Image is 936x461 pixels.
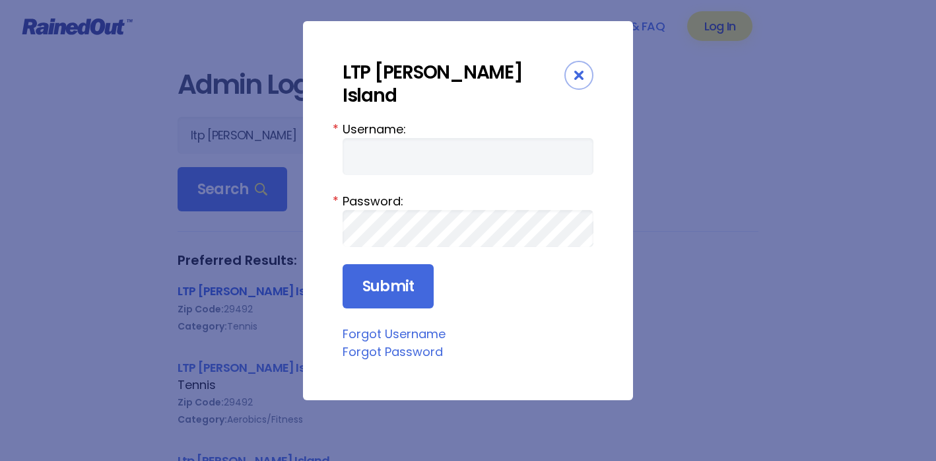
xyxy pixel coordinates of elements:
[564,61,593,90] div: Close
[343,264,434,309] input: Submit
[343,192,593,210] label: Password:
[343,61,564,107] div: LTP [PERSON_NAME] Island
[343,120,593,138] label: Username:
[343,326,446,342] a: Forgot Username
[343,343,443,360] a: Forgot Password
